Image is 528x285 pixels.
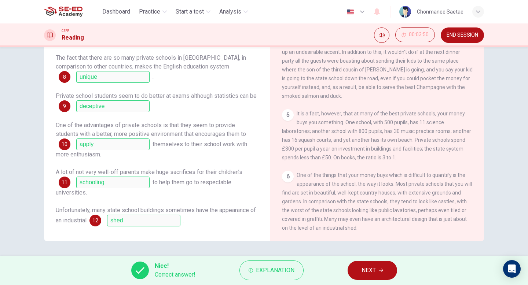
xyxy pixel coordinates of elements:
[409,32,429,38] span: 00:03:50
[62,28,69,33] span: CEFR
[447,32,478,38] span: END SESSION
[282,111,471,160] span: It is a fact, however, that at many of the best private schools, your money buys you something. O...
[173,5,213,18] button: Start a test
[155,262,195,270] span: Nice!
[362,265,376,275] span: NEXT
[155,270,195,279] span: Correct answer!
[56,54,246,70] span: The fact that there are so many private schools in [GEOGRAPHIC_DATA], in comparison to other coun...
[92,218,98,223] span: 12
[99,5,133,18] button: Dashboard
[56,92,257,99] span: Private school students seem to do better at exams although statistics can be
[56,169,242,175] span: A lot of not very well-off parents make huge sacrifices for their children’s
[256,265,294,275] span: Explanation
[44,4,82,19] img: SE-ED Academy logo
[219,7,241,16] span: Analysis
[282,172,472,231] span: One of the things that your money buys which is difficult to quantify is the appearance of the sc...
[216,5,251,18] button: Analysis
[56,207,256,224] span: Unfortunately, many state school buildings sometimes have the appearance of an industrial
[346,9,355,15] img: en
[63,74,66,79] span: 8
[183,217,184,224] span: .
[62,180,67,185] span: 11
[62,33,84,42] h1: Reading
[44,4,99,19] a: SE-ED Academy logo
[395,27,435,42] button: 00:03:50
[348,261,397,280] button: NEXT
[56,122,246,137] span: One of the advantages of private schools is that they seem to provide students with a better, mor...
[153,73,154,80] span: .
[176,7,204,16] span: Start a test
[441,27,484,43] button: END SESSION
[374,27,389,43] div: Mute
[136,5,170,18] button: Practice
[282,109,294,121] div: 5
[153,103,154,110] span: .
[399,6,411,18] img: Profile picture
[417,7,463,16] div: Chonmanee Saetae
[395,27,435,43] div: Hide
[282,171,294,182] div: 6
[503,260,521,278] div: Open Intercom Messenger
[102,7,130,16] span: Dashboard
[62,142,67,147] span: 10
[63,104,66,109] span: 9
[239,260,304,280] button: Explanation
[139,7,160,16] span: Practice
